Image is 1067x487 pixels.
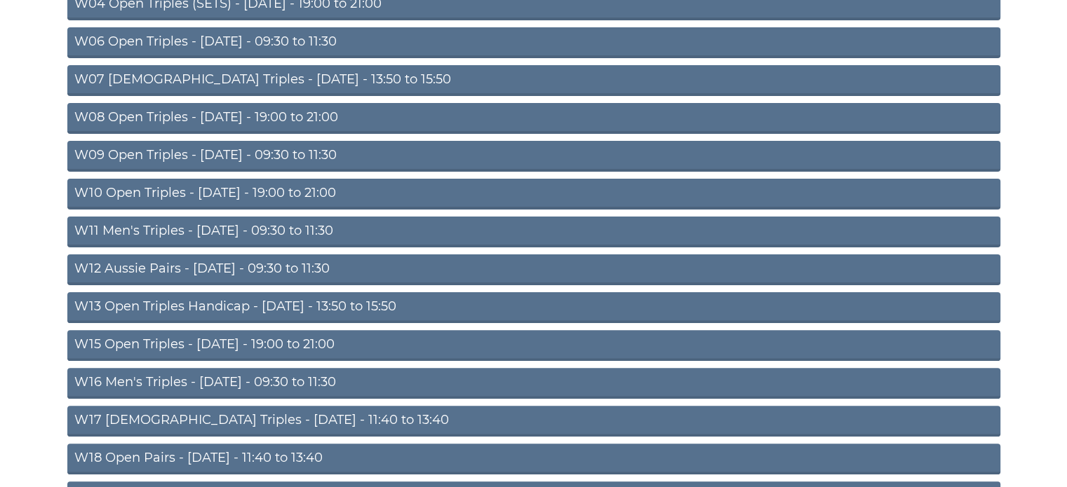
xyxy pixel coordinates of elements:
a: W16 Men's Triples - [DATE] - 09:30 to 11:30 [67,368,1000,399]
a: W10 Open Triples - [DATE] - 19:00 to 21:00 [67,179,1000,210]
a: W18 Open Pairs - [DATE] - 11:40 to 13:40 [67,444,1000,474]
a: W08 Open Triples - [DATE] - 19:00 to 21:00 [67,103,1000,134]
a: W06 Open Triples - [DATE] - 09:30 to 11:30 [67,27,1000,58]
a: W07 [DEMOGRAPHIC_DATA] Triples - [DATE] - 13:50 to 15:50 [67,65,1000,96]
a: W17 [DEMOGRAPHIC_DATA] Triples - [DATE] - 11:40 to 13:40 [67,406,1000,437]
a: W09 Open Triples - [DATE] - 09:30 to 11:30 [67,141,1000,172]
a: W13 Open Triples Handicap - [DATE] - 13:50 to 15:50 [67,292,1000,323]
a: W15 Open Triples - [DATE] - 19:00 to 21:00 [67,330,1000,361]
a: W12 Aussie Pairs - [DATE] - 09:30 to 11:30 [67,254,1000,285]
a: W11 Men's Triples - [DATE] - 09:30 to 11:30 [67,217,1000,247]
